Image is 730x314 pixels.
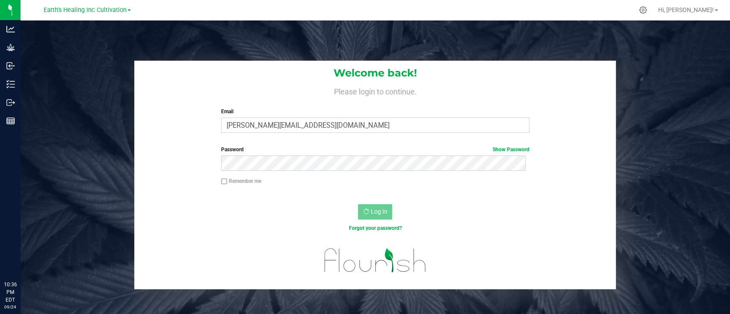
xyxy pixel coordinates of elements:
[221,147,244,153] span: Password
[6,62,15,70] inline-svg: Inbound
[44,6,127,14] span: Earth's Healing Inc Cultivation
[6,25,15,33] inline-svg: Analytics
[4,281,17,304] p: 10:36 PM EDT
[493,147,529,153] a: Show Password
[221,177,261,185] label: Remember me
[370,208,387,215] span: Log In
[358,204,392,220] button: Log In
[6,43,15,52] inline-svg: Grow
[6,98,15,107] inline-svg: Outbound
[134,85,616,96] h4: Please login to continue.
[134,67,616,79] h1: Welcome back!
[221,179,227,185] input: Remember me
[658,6,714,13] span: Hi, [PERSON_NAME]!
[6,117,15,125] inline-svg: Reports
[221,108,529,115] label: Email
[6,80,15,88] inline-svg: Inventory
[638,6,648,14] div: Manage settings
[315,241,435,280] img: flourish_logo.svg
[4,304,17,310] p: 09/24
[349,225,402,231] a: Forgot your password?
